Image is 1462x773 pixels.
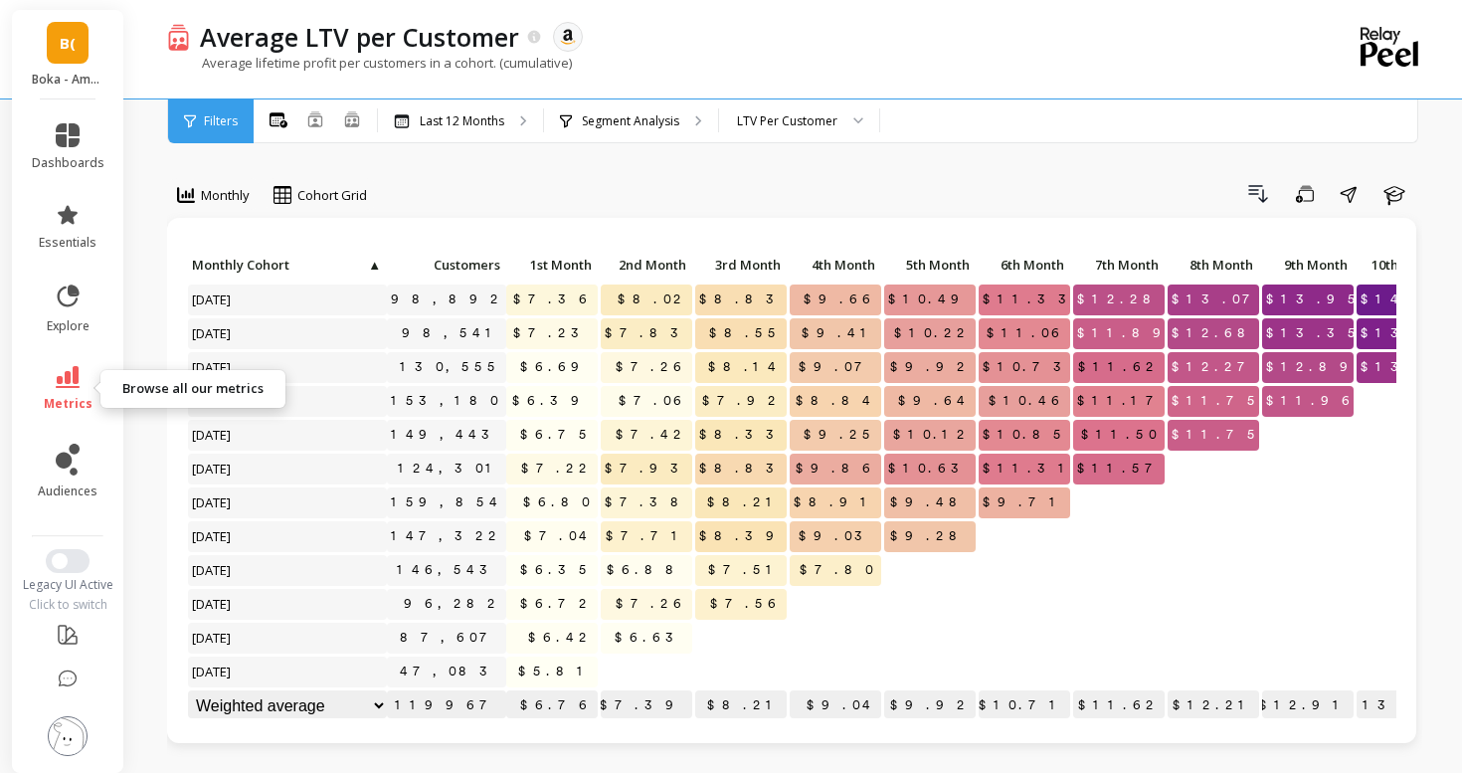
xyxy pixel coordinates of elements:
span: $7.56 [706,589,787,619]
span: $7.51 [704,555,787,585]
span: $9.41 [798,318,881,348]
p: $6.76 [506,690,598,720]
span: [DATE] [188,420,237,450]
span: $13.95 [1262,285,1367,314]
span: Cohort Grid [297,186,367,205]
span: 2nd Month [605,257,686,273]
a: 147,322 [387,521,507,551]
span: [DATE] [188,386,237,416]
span: $8.83 [695,285,793,314]
p: Monthly Cohort [188,251,387,279]
p: $9.04 [790,690,881,720]
span: [DATE] [188,454,237,483]
span: $14.67 [1357,285,1453,314]
span: $8.83 [695,454,793,483]
span: $11.89 [1073,318,1180,348]
span: Monthly Cohort [192,257,366,273]
span: $9.28 [886,521,976,551]
a: 159,854 [387,487,508,517]
div: Toggle SortBy [600,251,694,282]
span: $7.06 [615,386,692,416]
p: 5th Month [884,251,976,279]
span: $9.92 [886,352,976,382]
span: $10.46 [985,386,1070,416]
span: $8.21 [703,487,787,517]
span: $6.63 [611,623,692,653]
span: $8.39 [695,521,793,551]
p: Last 12 Months [420,113,504,129]
img: profile picture [48,716,88,756]
span: $7.83 [601,318,697,348]
span: $8.55 [705,318,787,348]
span: $7.04 [520,521,598,551]
span: [DATE] [188,487,237,517]
p: $12.21 [1168,690,1259,720]
span: Monthly [201,186,250,205]
div: Legacy UI Active [12,577,124,593]
p: 7th Month [1073,251,1165,279]
div: Toggle SortBy [789,251,883,282]
img: header icon [167,23,190,52]
div: Toggle SortBy [1356,251,1450,282]
span: $9.66 [800,285,881,314]
span: $8.02 [614,285,692,314]
span: 1st Month [510,257,592,273]
span: $6.80 [519,487,598,517]
div: Click to switch [12,597,124,613]
span: $7.26 [612,589,692,619]
a: 87,607 [396,623,506,653]
p: 119967 [387,690,506,720]
span: 10th Month [1361,257,1442,273]
p: $7.39 [601,690,692,720]
span: $11.62 [1074,352,1165,382]
span: $6.69 [516,352,598,382]
span: ▲ [366,257,381,273]
div: Toggle SortBy [694,251,789,282]
span: $7.22 [517,454,598,483]
span: $8.33 [695,420,793,450]
span: $11.31 [979,454,1079,483]
a: 47,083 [396,657,506,686]
span: $8.91 [790,487,881,517]
span: [DATE] [188,555,237,585]
span: $13.13 [1357,352,1462,382]
p: 8th Month [1168,251,1259,279]
span: 3rd Month [699,257,781,273]
p: 4th Month [790,251,881,279]
span: $9.86 [792,454,881,483]
span: 4th Month [794,257,875,273]
span: essentials [39,235,96,251]
p: 1st Month [506,251,598,279]
a: 96,282 [400,589,506,619]
a: 153,180 [387,386,506,416]
span: $7.93 [601,454,697,483]
span: [DATE] [188,623,237,653]
span: Customers [391,257,500,273]
p: $13.84 [1357,690,1448,720]
span: $10.63 [884,454,978,483]
span: $11.57 [1073,454,1172,483]
div: Toggle SortBy [1072,251,1167,282]
p: $8.21 [695,690,787,720]
p: Boka - Amazon (Essor) [32,72,104,88]
span: [DATE] [188,352,237,382]
span: $10.12 [889,420,976,450]
span: $5.81 [514,657,598,686]
span: B( [60,32,76,55]
p: Segment Analysis [582,113,679,129]
p: Average LTV per Customer [200,20,519,54]
p: Average lifetime profit per customers in a cohort. (cumulative) [167,54,572,72]
span: $8.84 [792,386,881,416]
p: 2nd Month [601,251,692,279]
span: dashboards [32,155,104,171]
a: 124,301 [394,454,506,483]
span: audiences [38,483,97,499]
span: $11.75 [1168,386,1266,416]
span: $6.72 [516,589,598,619]
p: 10th Month [1357,251,1448,279]
span: $7.92 [698,386,787,416]
span: 6th Month [983,257,1064,273]
span: $6.75 [516,420,598,450]
div: Toggle SortBy [978,251,1072,282]
span: $9.07 [795,352,881,382]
